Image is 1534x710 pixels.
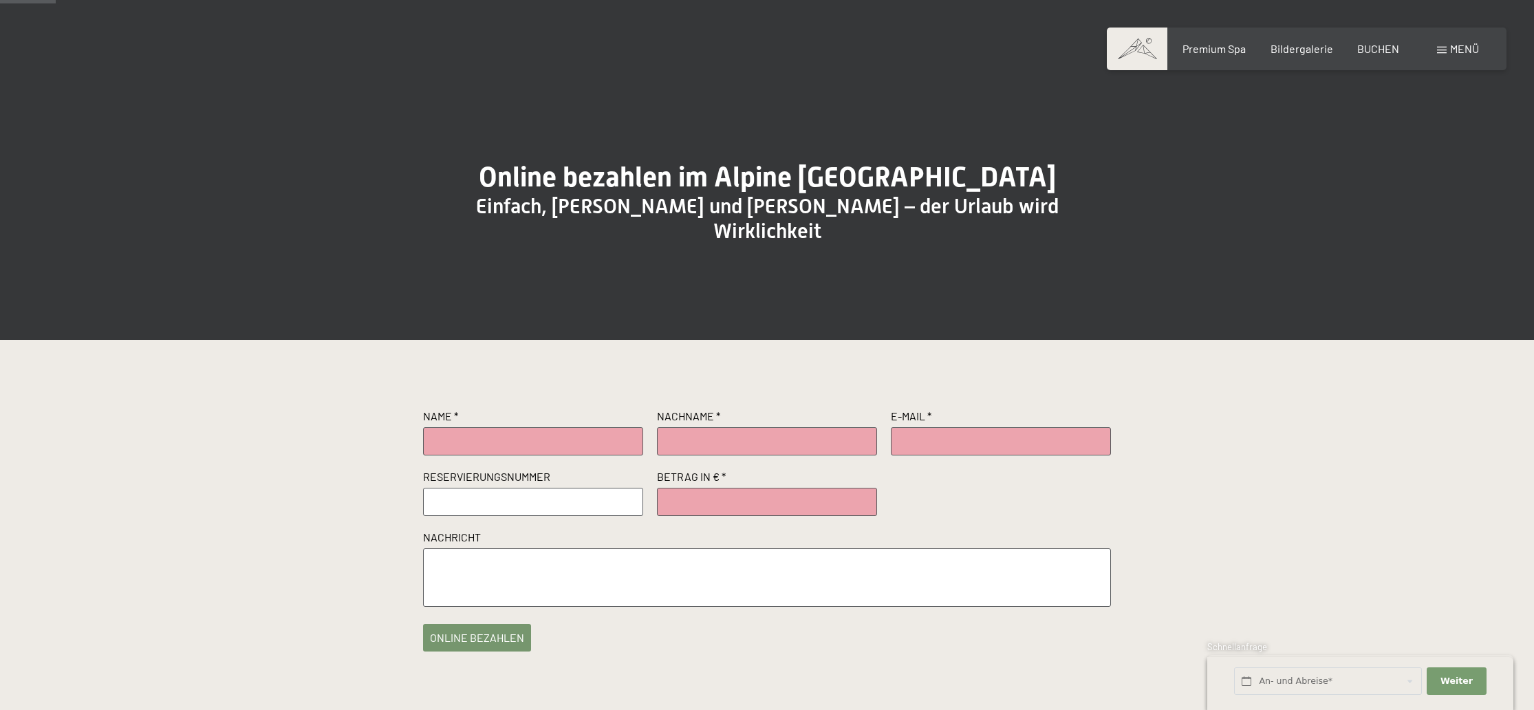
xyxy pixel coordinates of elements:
[423,409,643,427] label: Name *
[423,530,1111,548] label: Nachricht
[1427,667,1486,696] button: Weiter
[476,194,1059,243] span: Einfach, [PERSON_NAME] und [PERSON_NAME] – der Urlaub wird Wirklichkeit
[1271,42,1333,55] a: Bildergalerie
[423,624,531,652] button: online bezahlen
[1207,641,1267,652] span: Schnellanfrage
[1440,675,1473,687] span: Weiter
[657,469,877,488] label: Betrag in € *
[423,469,643,488] label: Reservierungsnummer
[891,409,1111,427] label: E-Mail *
[1450,42,1479,55] span: Menü
[657,409,877,427] label: Nachname *
[1182,42,1246,55] a: Premium Spa
[1357,42,1399,55] a: BUCHEN
[479,161,1056,193] span: Online bezahlen im Alpine [GEOGRAPHIC_DATA]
